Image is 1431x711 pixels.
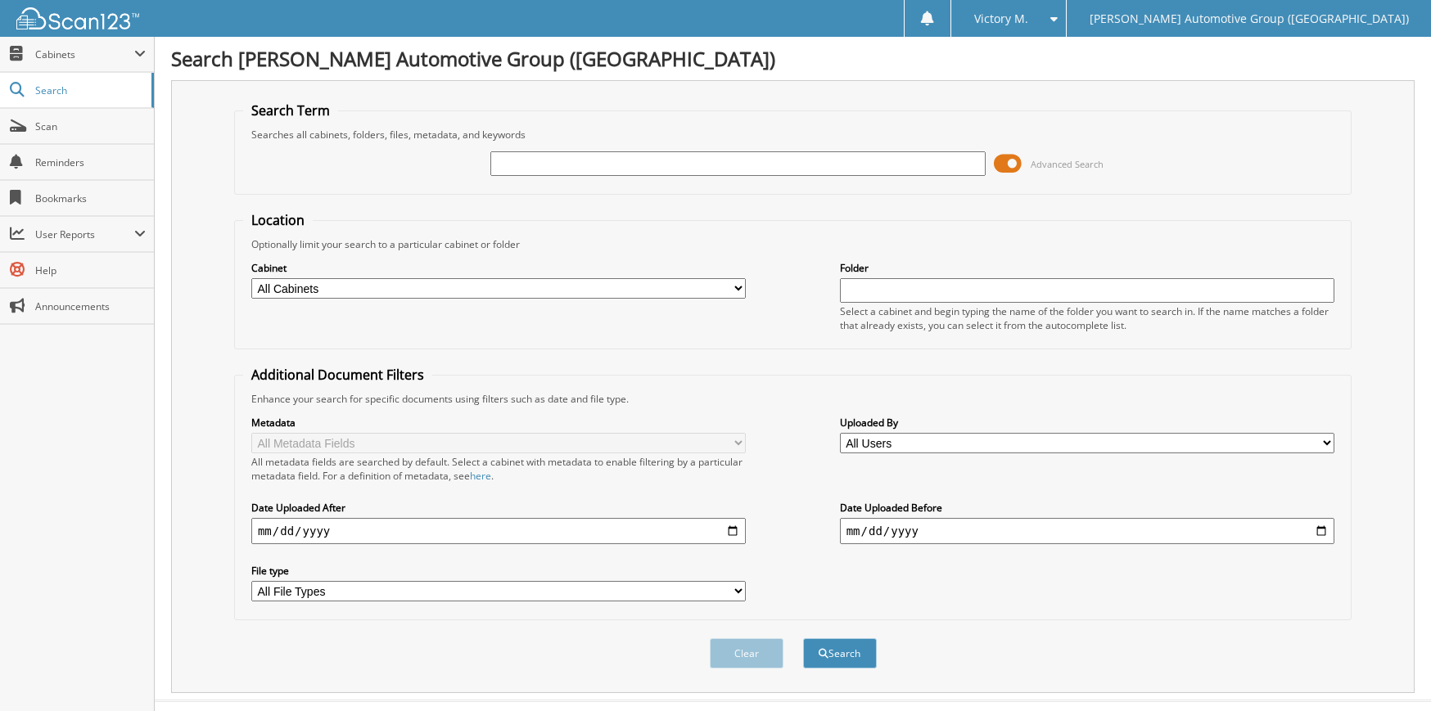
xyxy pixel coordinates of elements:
label: Uploaded By [840,416,1334,430]
div: Searches all cabinets, folders, files, metadata, and keywords [243,128,1343,142]
span: User Reports [35,227,134,241]
span: Advanced Search [1031,158,1104,170]
label: Metadata [251,416,746,430]
div: Select a cabinet and begin typing the name of the folder you want to search in. If the name match... [840,304,1334,332]
label: Folder [840,261,1334,275]
span: Help [35,263,146,277]
div: All metadata fields are searched by default. Select a cabinet with metadata to enable filtering b... [251,455,746,483]
span: [PERSON_NAME] Automotive Group ([GEOGRAPHIC_DATA]) [1090,14,1409,24]
span: Reminders [35,155,146,169]
span: Bookmarks [35,191,146,205]
div: Enhance your search for specific documents using filters such as date and file type. [243,392,1343,406]
label: Date Uploaded After [251,501,746,515]
legend: Search Term [243,101,338,119]
legend: Location [243,211,313,229]
label: Date Uploaded Before [840,501,1334,515]
legend: Additional Document Filters [243,366,432,384]
span: Scan [35,119,146,133]
span: Search [35,83,143,97]
label: File type [251,564,746,578]
label: Cabinet [251,261,746,275]
button: Search [803,638,877,668]
span: Announcements [35,299,146,313]
input: end [840,518,1334,544]
div: Optionally limit your search to a particular cabinet or folder [243,237,1343,251]
input: start [251,518,746,544]
button: Clear [710,638,783,668]
img: scan123-logo-white.svg [16,7,139,29]
span: Victory M. [974,14,1028,24]
h1: Search [PERSON_NAME] Automotive Group ([GEOGRAPHIC_DATA]) [171,45,1415,72]
span: Cabinets [35,47,134,61]
a: here [470,469,491,483]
